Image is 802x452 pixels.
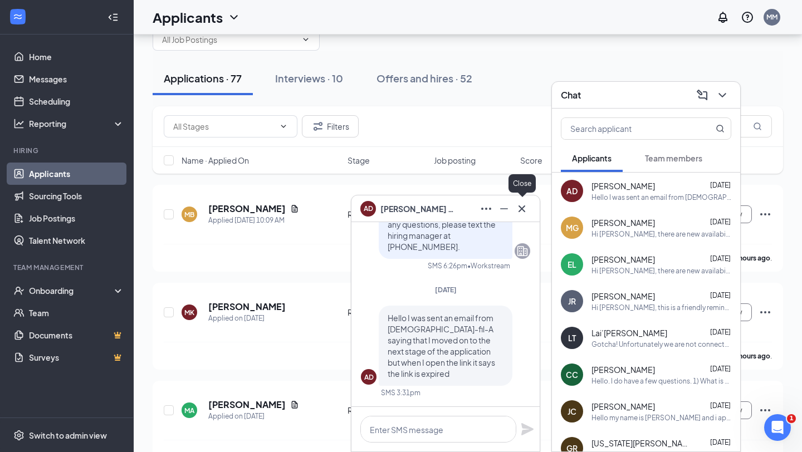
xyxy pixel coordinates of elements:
svg: QuestionInfo [741,11,754,24]
svg: ComposeMessage [696,89,709,102]
div: LT [568,332,576,343]
div: Applied on [DATE] [208,313,286,324]
div: AD [364,372,374,382]
iframe: Intercom live chat [764,414,791,441]
h3: Chat [561,89,581,101]
h5: [PERSON_NAME] [208,399,286,411]
a: Scheduling [29,90,124,112]
input: All Job Postings [162,33,297,46]
span: Applicants [572,153,612,163]
input: Search applicant [561,118,693,139]
div: MK [184,308,194,317]
svg: ChevronDown [279,122,288,131]
span: Stage [348,155,370,166]
span: • Workstream [467,261,510,271]
div: MB [184,210,194,219]
a: Talent Network [29,229,124,252]
span: Name · Applied On [182,155,249,166]
div: Applied on [DATE] [208,411,299,422]
span: Job posting [434,155,476,166]
a: Applicants [29,163,124,185]
div: Review Stage [348,209,427,220]
a: Home [29,46,124,68]
svg: ChevronDown [301,35,310,44]
svg: Document [290,400,299,409]
a: Job Postings [29,207,124,229]
svg: Ellipses [759,306,772,319]
svg: Company [516,244,529,258]
div: Applied [DATE] 10:09 AM [208,215,299,226]
div: Reporting [29,118,125,129]
button: Minimize [495,200,513,218]
span: [US_STATE][PERSON_NAME] [591,438,692,449]
svg: Document [290,204,299,213]
div: CC [566,369,578,380]
b: 15 hours ago [730,352,770,360]
button: ComposeMessage [693,86,711,104]
span: [DATE] [710,365,731,373]
div: Interviews · 10 [275,71,343,85]
div: JR [568,296,576,307]
div: Hello my name is [PERSON_NAME] and i applied [DATE] and i was wondering on how long you think the... [591,413,731,422]
svg: MagnifyingGlass [716,124,725,133]
a: Team [29,302,124,324]
div: Gotcha! Unfortunately we are not connected in anyway. Try searching [PERSON_NAME][DEMOGRAPHIC_DAT... [591,340,731,349]
span: [PERSON_NAME] [591,217,655,228]
svg: MagnifyingGlass [753,122,762,131]
svg: Notifications [716,11,730,24]
div: Hello I was sent an email from [DEMOGRAPHIC_DATA]-fil-A saying that I moved on to the next stage ... [591,193,731,202]
div: Applications · 77 [164,71,242,85]
b: 4 hours ago [733,254,770,262]
button: ChevronDown [713,86,731,104]
svg: Ellipses [759,208,772,221]
h5: [PERSON_NAME] [208,301,286,313]
div: EL [568,259,576,270]
svg: Ellipses [480,202,493,215]
svg: ChevronDown [716,89,729,102]
a: Messages [29,68,124,90]
span: [DATE] [710,291,731,299]
div: MG [566,222,579,233]
div: Review Stage [348,307,427,318]
div: Team Management [13,263,122,272]
span: [PERSON_NAME] [591,401,655,412]
span: 1 [787,414,796,423]
svg: Plane [521,422,534,436]
input: All Stages [173,120,275,132]
span: [PERSON_NAME] [591,291,655,302]
span: [PERSON_NAME] [591,254,655,265]
svg: WorkstreamLogo [12,11,23,22]
div: AD [566,185,578,196]
span: [PERSON_NAME] [591,364,655,375]
div: Switch to admin view [29,430,107,441]
div: Close [508,174,536,193]
span: Lai’[PERSON_NAME] [591,327,667,338]
svg: Collapse [107,12,119,23]
svg: Minimize [497,202,511,215]
svg: Ellipses [759,404,772,417]
a: DocumentsCrown [29,324,124,346]
span: [DATE] [710,181,731,189]
svg: ChevronDown [227,11,241,24]
div: Review Stage [348,405,427,416]
span: Score [520,155,542,166]
div: Hi [PERSON_NAME], this is a friendly reminder. Your interview with [DEMOGRAPHIC_DATA]-fil-A for D... [591,303,731,312]
div: Hiring [13,146,122,155]
div: SMS 3:31pm [381,388,420,397]
span: Team members [645,153,702,163]
div: Hello. I do have a few questions. 1) What is the starting pay for this position? 2) Is this for t... [591,376,731,386]
div: MA [184,406,194,415]
div: SMS 6:26pm [428,261,467,271]
span: [DATE] [710,218,731,226]
svg: Settings [13,430,25,441]
div: Onboarding [29,285,115,296]
div: Hi [PERSON_NAME], there are new availabilities for an interview. This is a reminder to schedule y... [591,229,731,239]
span: [DATE] [710,401,731,410]
svg: Cross [515,202,529,215]
span: [DATE] [710,438,731,446]
a: SurveysCrown [29,346,124,369]
svg: Filter [311,120,325,133]
div: MM [766,12,777,22]
div: Hi [PERSON_NAME], there are new availabilities for an interview. This is a reminder to schedule y... [591,266,731,276]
